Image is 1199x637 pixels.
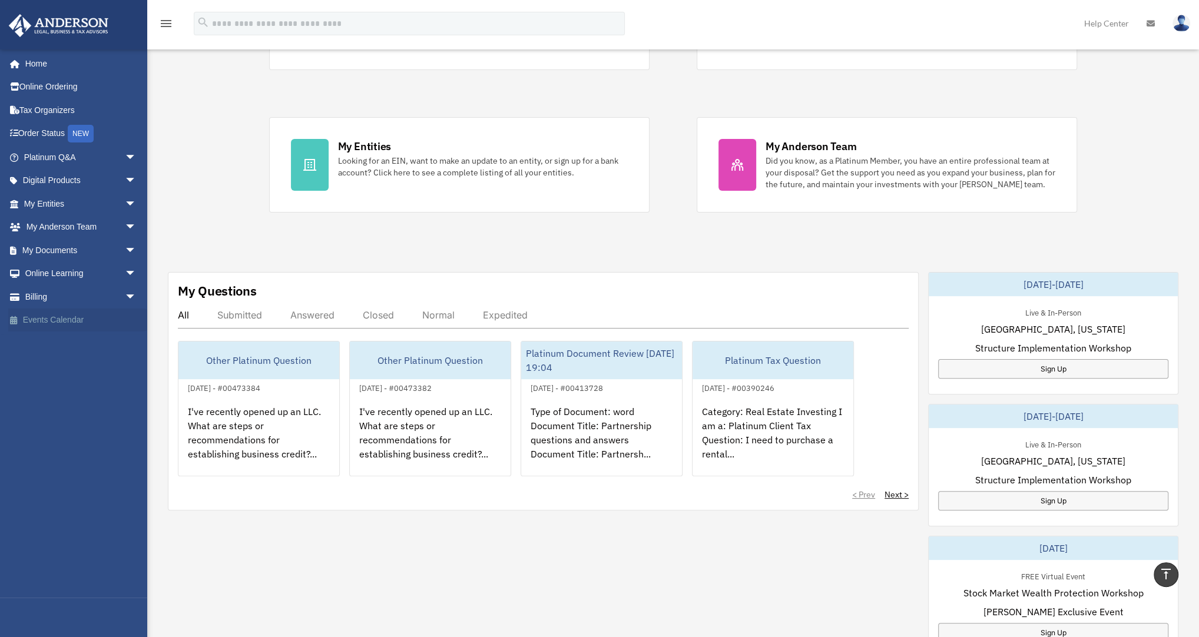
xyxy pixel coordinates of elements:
div: Platinum Document Review [DATE] 19:04 [521,341,682,379]
i: menu [159,16,173,31]
div: Answered [290,309,334,321]
a: Platinum Document Review [DATE] 19:04[DATE] - #00413728Type of Document: word Document Title: Par... [521,341,683,476]
a: My Entities Looking for an EIN, want to make an update to an entity, or sign up for a bank accoun... [269,117,650,213]
div: Did you know, as a Platinum Member, you have an entire professional team at your disposal? Get th... [766,155,1055,190]
a: Other Platinum Question[DATE] - #00473384I've recently opened up an LLC. What are steps or recomm... [178,341,340,476]
span: arrow_drop_down [125,169,148,193]
span: [GEOGRAPHIC_DATA], [US_STATE] [981,454,1125,468]
i: vertical_align_top [1159,567,1173,581]
a: Billingarrow_drop_down [8,285,154,308]
div: Live & In-Person [1016,306,1091,318]
div: FREE Virtual Event [1012,569,1095,582]
i: search [197,16,210,29]
a: Order StatusNEW [8,122,154,146]
div: [DATE]-[DATE] [929,273,1178,296]
span: [GEOGRAPHIC_DATA], [US_STATE] [981,322,1125,336]
img: User Pic [1172,15,1190,32]
div: [DATE] - #00413728 [521,381,612,393]
a: Tax Organizers [8,98,154,122]
span: [PERSON_NAME] Exclusive Event [983,605,1124,619]
a: Platinum Q&Aarrow_drop_down [8,145,154,169]
span: arrow_drop_down [125,145,148,170]
div: I've recently opened up an LLC. What are steps or recommendations for establishing business credi... [350,395,511,487]
div: [DATE]-[DATE] [929,404,1178,428]
a: Platinum Tax Question[DATE] - #00390246Category: Real Estate Investing I am a: Platinum Client Ta... [692,341,854,476]
div: My Questions [178,282,257,300]
div: All [178,309,189,321]
div: I've recently opened up an LLC. What are steps or recommendations for establishing business credi... [178,395,339,487]
div: My Anderson Team [766,139,856,154]
div: [DATE] - #00473384 [178,381,270,393]
div: Other Platinum Question [178,341,339,379]
img: Anderson Advisors Platinum Portal [5,14,112,37]
a: Sign Up [938,491,1168,510]
span: arrow_drop_down [125,215,148,240]
div: Platinum Tax Question [693,341,853,379]
span: arrow_drop_down [125,192,148,216]
a: menu [159,21,173,31]
div: Other Platinum Question [350,341,511,379]
span: Stock Market Wealth Protection Workshop [963,586,1144,600]
a: Digital Productsarrow_drop_down [8,169,154,193]
span: Structure Implementation Workshop [975,473,1131,487]
a: My Entitiesarrow_drop_down [8,192,154,215]
div: Expedited [483,309,528,321]
a: Home [8,52,148,75]
span: arrow_drop_down [125,285,148,309]
a: Online Ordering [8,75,154,99]
span: arrow_drop_down [125,262,148,286]
div: Category: Real Estate Investing I am a: Platinum Client Tax Question: I need to purchase a rental... [693,395,853,487]
div: [DATE] - #00473382 [350,381,441,393]
div: NEW [68,125,94,142]
div: My Entities [338,139,391,154]
div: Closed [363,309,394,321]
a: My Documentsarrow_drop_down [8,238,154,262]
a: My Anderson Teamarrow_drop_down [8,215,154,239]
a: Events Calendar [8,308,154,332]
div: Type of Document: word Document Title: Partnership questions and answers Document Title: Partners... [521,395,682,487]
a: vertical_align_top [1154,562,1178,587]
div: Looking for an EIN, want to make an update to an entity, or sign up for a bank account? Click her... [338,155,628,178]
div: Live & In-Person [1016,437,1091,450]
a: Other Platinum Question[DATE] - #00473382I've recently opened up an LLC. What are steps or recomm... [349,341,511,476]
a: Sign Up [938,359,1168,379]
a: Online Learningarrow_drop_down [8,262,154,286]
div: Normal [422,309,455,321]
div: Submitted [217,309,262,321]
div: [DATE] - #00390246 [693,381,784,393]
span: arrow_drop_down [125,238,148,263]
a: Next > [885,489,909,500]
a: My Anderson Team Did you know, as a Platinum Member, you have an entire professional team at your... [697,117,1077,213]
span: Structure Implementation Workshop [975,341,1131,355]
div: [DATE] [929,536,1178,560]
